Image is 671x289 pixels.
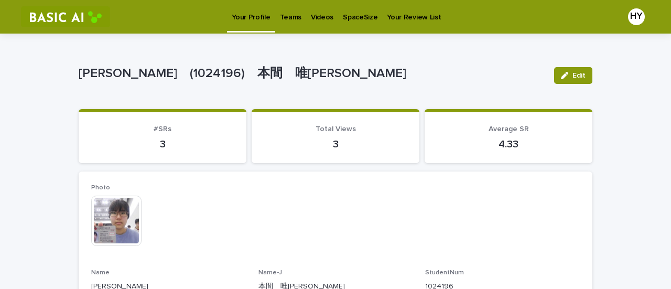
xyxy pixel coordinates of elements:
[572,72,586,79] span: Edit
[316,125,356,133] span: Total Views
[91,185,110,191] span: Photo
[79,66,546,81] p: [PERSON_NAME] (1024196) 本間 唯[PERSON_NAME]
[91,270,110,276] span: Name
[425,270,464,276] span: StudentNum
[21,6,110,27] img: RtIB8pj2QQiOZo6waziI
[154,125,171,133] span: #SRs
[264,138,407,151] p: 3
[91,138,234,151] p: 3
[437,138,580,151] p: 4.33
[258,270,282,276] span: Name-J
[489,125,529,133] span: Average SR
[628,8,645,25] div: HY
[554,67,592,84] button: Edit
